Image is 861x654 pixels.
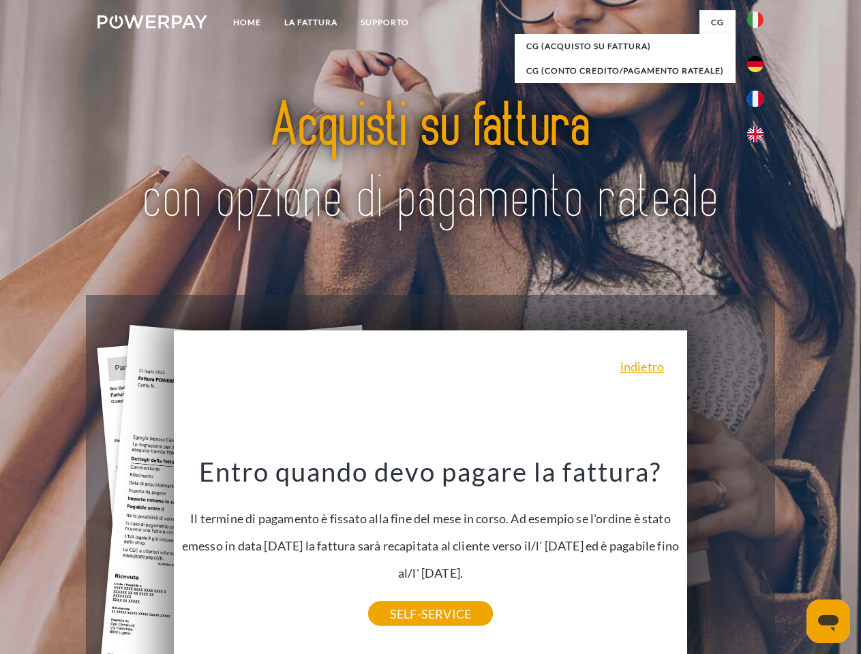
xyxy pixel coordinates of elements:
[747,126,764,142] img: en
[368,602,493,626] a: SELF-SERVICE
[747,56,764,72] img: de
[699,10,736,35] a: CG
[182,455,680,614] div: Il termine di pagamento è fissato alla fine del mese in corso. Ad esempio se l'ordine è stato eme...
[349,10,421,35] a: Supporto
[806,599,850,643] iframe: Pulsante per aprire la finestra di messaggistica
[515,34,736,59] a: CG (Acquisto su fattura)
[515,59,736,83] a: CG (Conto Credito/Pagamento rateale)
[747,12,764,28] img: it
[130,65,731,261] img: title-powerpay_it.svg
[620,360,664,373] a: indietro
[182,455,680,488] h3: Entro quando devo pagare la fattura?
[747,91,764,107] img: fr
[222,10,273,35] a: Home
[97,15,207,29] img: logo-powerpay-white.svg
[273,10,349,35] a: LA FATTURA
